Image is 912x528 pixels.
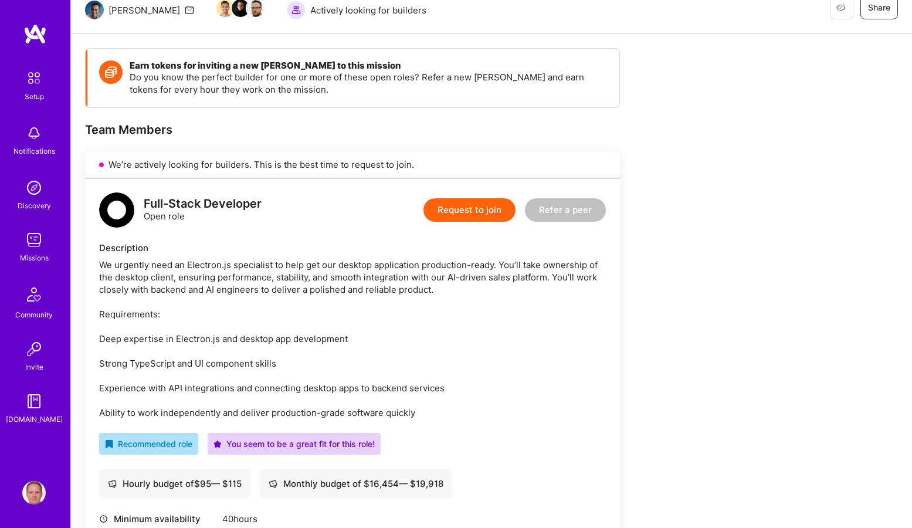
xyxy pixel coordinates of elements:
[25,361,43,373] div: Invite
[105,440,113,448] i: icon RecommendedBadge
[423,198,516,222] button: Request to join
[18,199,51,212] div: Discovery
[269,479,277,488] i: icon Cash
[108,479,117,488] i: icon Cash
[213,440,222,448] i: icon PurpleStar
[22,228,46,252] img: teamwork
[85,122,620,137] div: Team Members
[22,66,46,90] img: setup
[22,176,46,199] img: discovery
[22,481,46,505] img: User Avatar
[130,60,608,71] h4: Earn tokens for inviting a new [PERSON_NAME] to this mission
[130,71,608,96] p: Do you know the perfect builder for one or more of these open roles? Refer a new [PERSON_NAME] an...
[85,1,104,19] img: Team Architect
[105,438,192,450] div: Recommended role
[836,3,846,12] i: icon EyeClosed
[99,515,108,523] i: icon Clock
[99,60,123,84] img: Token icon
[99,192,134,228] img: logo
[22,390,46,413] img: guide book
[22,337,46,361] img: Invite
[310,4,426,16] span: Actively looking for builders
[13,145,55,157] div: Notifications
[99,513,216,525] div: Minimum availability
[109,4,180,16] div: [PERSON_NAME]
[23,23,47,45] img: logo
[99,259,606,419] div: We urgently need an Electron.js specialist to help get our desktop application production-ready. ...
[6,413,63,425] div: [DOMAIN_NAME]
[19,481,49,505] a: User Avatar
[144,198,262,210] div: Full-Stack Developer
[525,198,606,222] button: Refer a peer
[22,121,46,145] img: bell
[108,478,242,490] div: Hourly budget of $ 95 — $ 115
[185,5,194,15] i: icon Mail
[269,478,443,490] div: Monthly budget of $ 16,454 — $ 19,918
[85,151,620,178] div: We’re actively looking for builders. This is the best time to request to join.
[213,438,375,450] div: You seem to be a great fit for this role!
[20,280,48,309] img: Community
[868,2,890,13] span: Share
[15,309,53,321] div: Community
[222,513,380,525] div: 40 hours
[287,1,306,19] img: Actively looking for builders
[20,252,49,264] div: Missions
[25,90,44,103] div: Setup
[144,198,262,222] div: Open role
[99,242,606,254] div: Description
